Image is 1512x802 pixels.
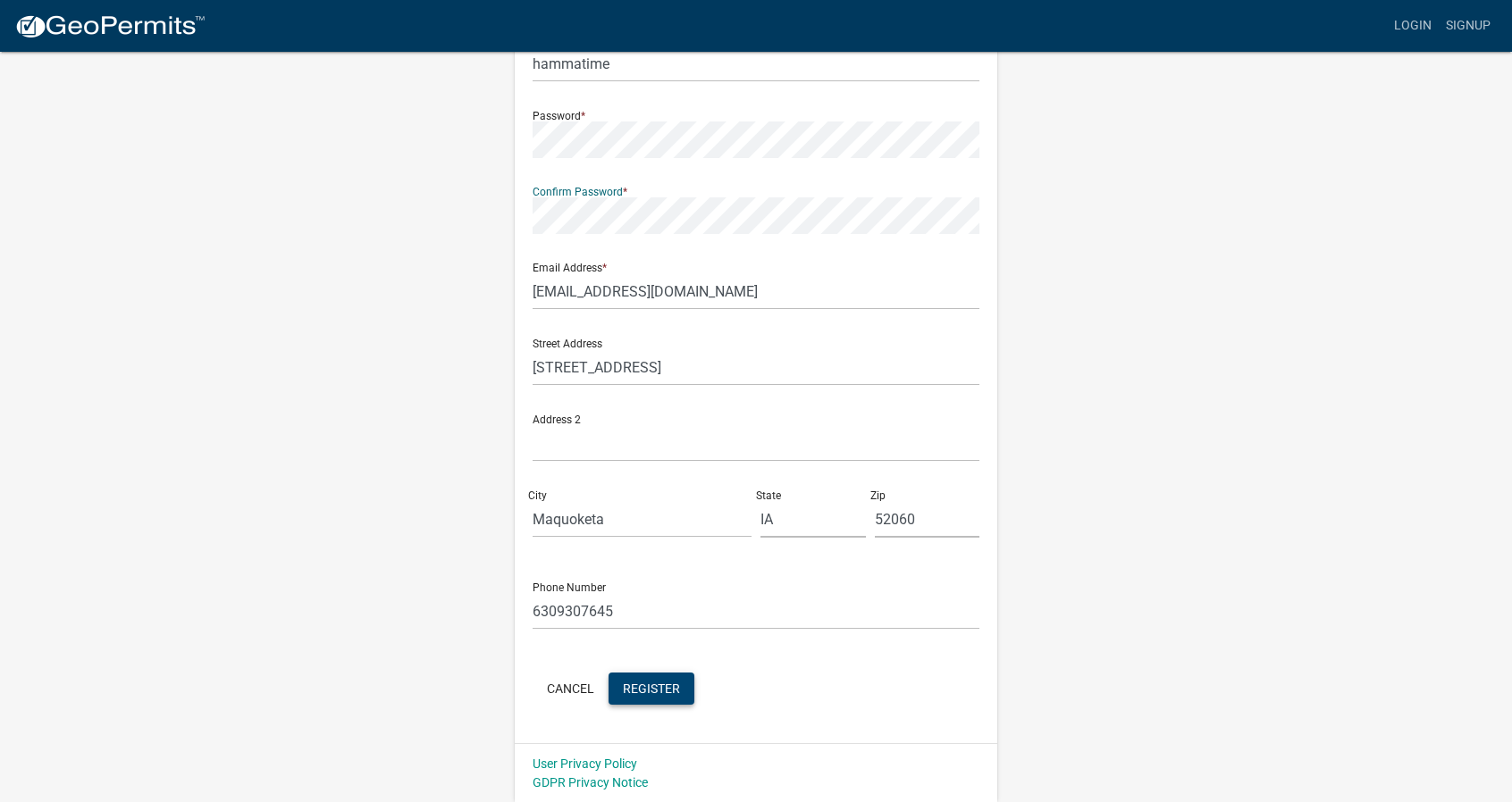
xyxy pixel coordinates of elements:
a: GDPR Privacy Notice [533,775,648,789]
a: Signup [1439,9,1498,43]
span: Register [623,681,680,695]
a: User Privacy Policy [533,756,637,771]
button: Cancel [533,673,609,705]
a: Login [1387,9,1439,43]
button: Register [609,673,694,705]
